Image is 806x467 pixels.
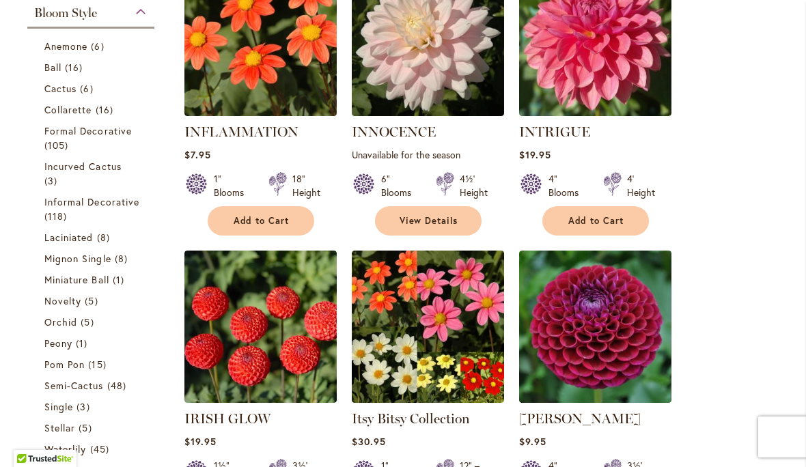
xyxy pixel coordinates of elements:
[44,399,141,414] a: Single 3
[44,160,122,173] span: Incurved Cactus
[352,410,470,427] a: Itsy Bitsy Collection
[85,294,101,308] span: 5
[44,251,141,266] a: Mignon Single 8
[44,400,73,413] span: Single
[44,357,141,371] a: Pom Pon 15
[79,421,95,435] span: 5
[44,102,141,117] a: Collarette 16
[460,172,488,199] div: 4½' Height
[208,206,314,236] button: Add to Cart
[519,393,671,406] a: Ivanetti
[76,336,91,350] span: 1
[44,159,141,188] a: Incurved Cactus 3
[184,435,217,448] span: $19.95
[88,357,109,371] span: 15
[352,148,504,161] p: Unavailable for the season
[44,315,141,329] a: Orchid 5
[400,215,458,227] span: View Details
[96,102,117,117] span: 16
[44,40,87,53] span: Anemone
[214,172,252,199] div: 1" Blooms
[44,39,141,53] a: Anemone 6
[519,148,551,161] span: $19.95
[519,106,671,119] a: INTRIGUE
[234,215,290,227] span: Add to Cart
[65,60,86,74] span: 16
[184,106,337,119] a: INFLAMMATION
[44,103,92,116] span: Collarette
[44,358,85,371] span: Pom Pon
[44,378,141,393] a: Semi-Cactus 48
[184,148,211,161] span: $7.95
[44,60,141,74] a: Ball 16
[44,230,141,244] a: Laciniated 8
[548,172,587,199] div: 4" Blooms
[44,231,94,244] span: Laciniated
[44,442,86,455] span: Waterlily
[568,215,624,227] span: Add to Cart
[44,124,132,137] span: Formal Decorative
[44,61,61,74] span: Ball
[352,393,504,406] a: Itsy Bitsy Collection
[184,393,337,406] a: IRISH GLOW
[184,251,337,403] img: IRISH GLOW
[113,272,128,287] span: 1
[352,106,504,119] a: INNOCENCE
[519,435,546,448] span: $9.95
[10,419,48,457] iframe: Launch Accessibility Center
[44,195,141,223] a: Informal Decorative 118
[115,251,131,266] span: 8
[91,39,107,53] span: 6
[44,294,81,307] span: Novelty
[44,272,141,287] a: Miniature Ball 1
[44,273,109,286] span: Miniature Ball
[44,138,72,152] span: 105
[44,294,141,308] a: Novelty 5
[77,399,93,414] span: 3
[44,173,61,188] span: 3
[80,81,96,96] span: 6
[375,206,482,236] a: View Details
[44,337,72,350] span: Peony
[184,124,298,140] a: INFLAMMATION
[44,81,141,96] a: Cactus 6
[352,124,436,140] a: INNOCENCE
[44,124,141,152] a: Formal Decorative 105
[627,172,655,199] div: 4' Height
[107,378,130,393] span: 48
[90,442,113,456] span: 45
[44,82,77,95] span: Cactus
[34,5,97,20] span: Bloom Style
[519,251,671,403] img: Ivanetti
[97,230,113,244] span: 8
[519,410,641,427] a: [PERSON_NAME]
[292,172,320,199] div: 18" Height
[184,410,270,427] a: IRISH GLOW
[44,195,139,208] span: Informal Decorative
[44,252,111,265] span: Mignon Single
[519,124,590,140] a: INTRIGUE
[44,421,141,435] a: Stellar 5
[381,172,419,199] div: 6" Blooms
[542,206,649,236] button: Add to Cart
[44,442,141,456] a: Waterlily 45
[352,251,504,403] img: Itsy Bitsy Collection
[44,379,104,392] span: Semi-Cactus
[44,421,75,434] span: Stellar
[44,209,70,223] span: 118
[352,435,386,448] span: $30.95
[81,315,97,329] span: 5
[44,315,77,328] span: Orchid
[44,336,141,350] a: Peony 1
